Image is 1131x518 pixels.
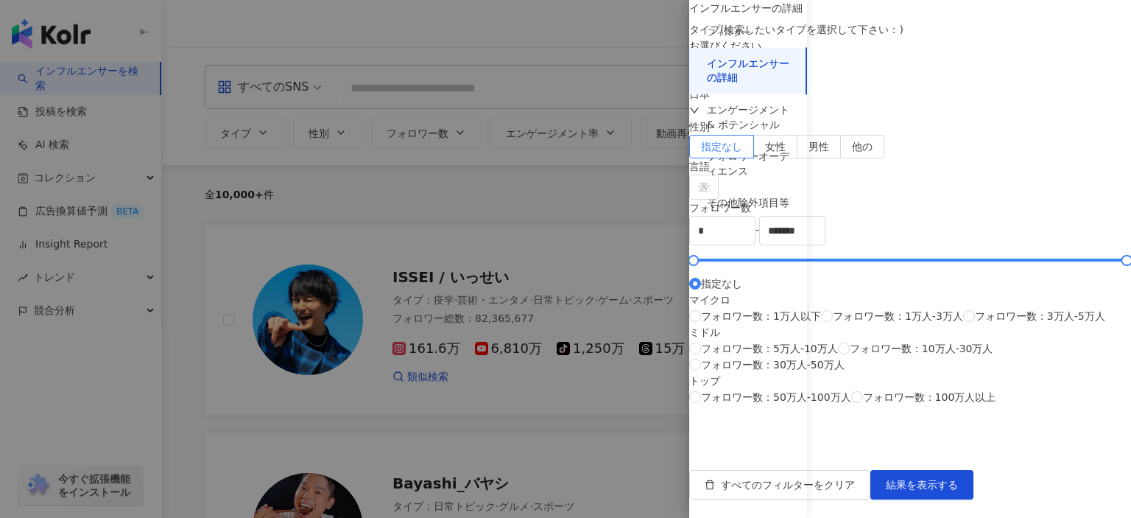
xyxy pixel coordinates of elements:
[689,86,1131,102] div: 日本
[689,38,1131,54] div: お選びください
[833,308,963,324] span: フォロワー数：1万人-3万人
[701,141,742,153] span: 指定なし
[689,200,1131,216] div: フォロワー数
[689,324,1131,340] div: ミドル
[707,27,751,39] div: フィルター
[689,70,1131,86] div: 国/地域
[975,308,1105,324] span: フォロワー数：3万人-5万人
[689,119,1131,135] div: 性別
[886,479,958,491] span: 結果を表示する
[707,103,789,132] div: エンゲージメント & ポテンシャル
[689,292,1131,308] div: マイクロ
[707,196,789,211] div: その他除外項目等
[689,373,1131,389] div: トップ
[870,470,973,500] button: 結果を表示する
[689,21,1131,38] div: タイプ ( 検索したいタイプを選択して下さい： )
[850,340,993,357] span: フォロワー数：10万人-30万人
[707,150,789,178] div: フォロワーオーディエンス
[808,141,829,153] span: 男性
[852,141,873,153] span: 他の
[707,57,789,85] div: インフルエンサーの詳細
[689,158,1131,175] div: 言語
[863,389,996,405] span: フォロワー数：100万人以上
